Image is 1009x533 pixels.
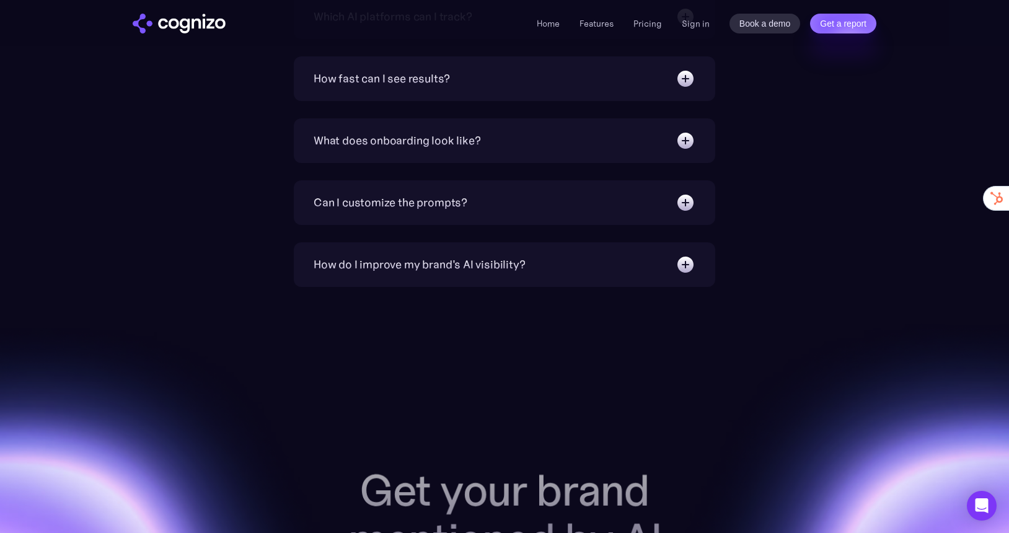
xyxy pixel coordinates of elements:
div: Open Intercom Messenger [967,491,997,521]
a: Get a report [810,14,876,33]
a: home [133,14,226,33]
div: Can I customize the prompts? [314,194,467,211]
img: cognizo logo [133,14,226,33]
div: How do I improve my brand's AI visibility? [314,256,525,273]
a: Features [579,18,614,29]
a: Home [537,18,560,29]
a: Sign in [682,16,710,31]
div: What does onboarding look like? [314,132,480,149]
div: How fast can I see results? [314,70,450,87]
a: Pricing [633,18,662,29]
a: Book a demo [729,14,801,33]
